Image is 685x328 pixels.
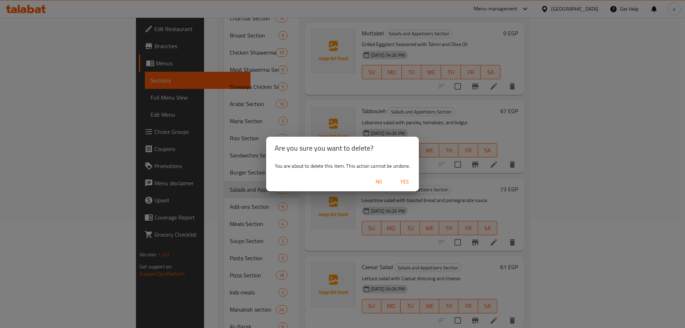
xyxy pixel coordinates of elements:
span: No [370,177,387,186]
span: Yes [396,177,413,186]
button: No [367,175,390,188]
h2: Are you sure you want to delete? [275,142,410,154]
button: Yes [393,175,416,188]
div: You are about to delete this item. This action cannot be undone. [266,160,419,172]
